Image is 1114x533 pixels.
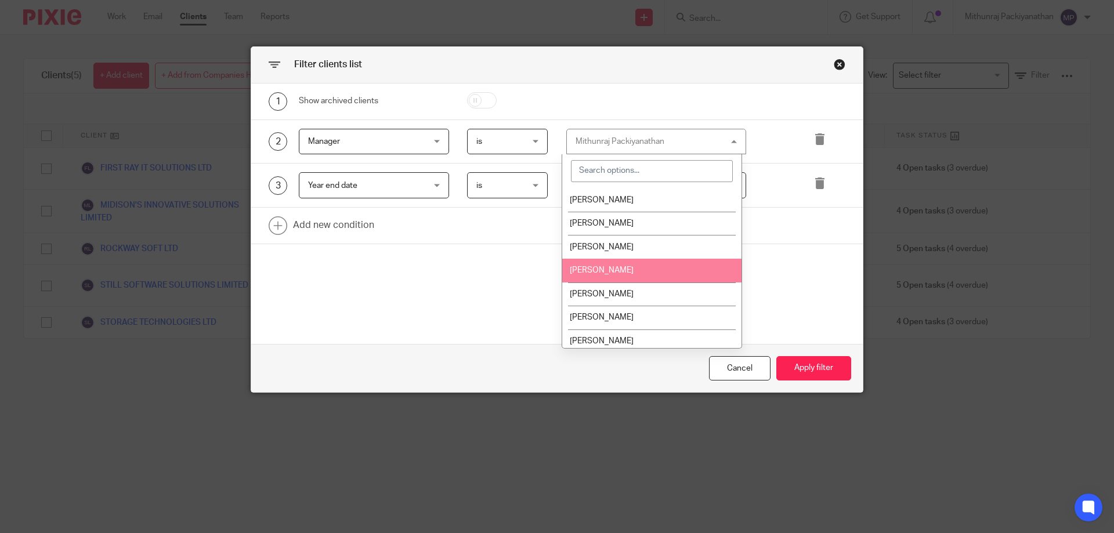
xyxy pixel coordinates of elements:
[476,182,482,190] span: is
[294,60,362,69] span: Filter clients list
[269,176,287,195] div: 3
[571,160,733,182] input: Search options...
[834,59,845,70] div: Close this dialog window
[570,290,634,298] span: [PERSON_NAME]
[476,137,482,146] span: is
[570,313,634,321] span: [PERSON_NAME]
[570,243,634,251] span: [PERSON_NAME]
[299,95,449,107] div: Show archived clients
[308,182,357,190] span: Year end date
[576,137,664,146] div: Mithunraj Packiyanathan
[308,137,340,146] span: Manager
[269,132,287,151] div: 2
[570,337,634,345] span: [PERSON_NAME]
[570,196,634,204] span: [PERSON_NAME]
[570,266,634,274] span: [PERSON_NAME]
[269,92,287,111] div: 1
[570,219,634,227] span: [PERSON_NAME]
